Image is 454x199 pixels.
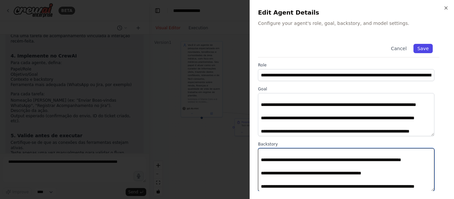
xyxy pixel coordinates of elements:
[413,44,433,53] button: Save
[258,8,446,17] h2: Edit Agent Details
[258,20,446,27] p: Configure your agent's role, goal, backstory, and model settings.
[387,44,410,53] button: Cancel
[258,86,439,92] label: Goal
[258,142,439,147] label: Backstory
[258,62,439,68] label: Role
